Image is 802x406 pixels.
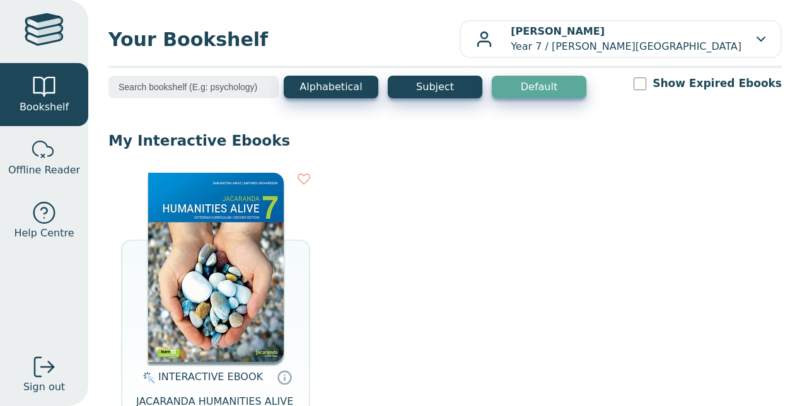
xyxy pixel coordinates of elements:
[139,370,155,385] img: interactive.svg
[20,100,69,115] span: Bookshelf
[14,226,74,241] span: Help Centre
[108,25,460,54] span: Your Bookshelf
[653,76,782,91] label: Show Expired Ebooks
[148,173,284,362] img: 429ddfad-7b91-e911-a97e-0272d098c78b.jpg
[511,25,605,37] b: [PERSON_NAME]
[23,380,65,395] span: Sign out
[108,76,279,98] input: Search bookshelf (E.g: psychology)
[460,20,782,58] button: [PERSON_NAME]Year 7 / [PERSON_NAME][GEOGRAPHIC_DATA]
[8,163,80,178] span: Offline Reader
[108,131,782,150] p: My Interactive Ebooks
[511,24,741,54] p: Year 7 / [PERSON_NAME][GEOGRAPHIC_DATA]
[492,76,586,98] button: Default
[388,76,482,98] button: Subject
[284,76,378,98] button: Alphabetical
[277,369,292,385] a: Interactive eBooks are accessed online via the publisher’s portal. They contain interactive resou...
[158,371,263,383] span: INTERACTIVE EBOOK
